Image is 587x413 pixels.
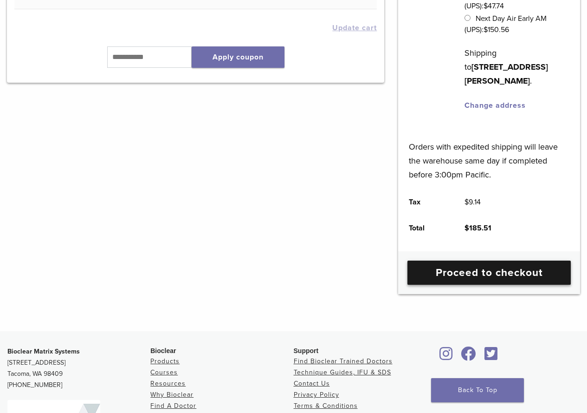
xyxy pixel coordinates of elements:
th: Total [398,215,454,241]
a: Find A Doctor [150,402,196,410]
span: Support [294,347,319,354]
bdi: 47.74 [484,1,504,11]
p: [STREET_ADDRESS] Tacoma, WA 98409 [PHONE_NUMBER] [7,346,150,391]
a: Products [150,357,180,365]
strong: Bioclear Matrix Systems [7,347,80,355]
a: Terms & Conditions [294,402,358,410]
button: Apply coupon [192,46,284,68]
a: Bioclear [481,352,501,361]
p: Shipping to . [464,46,569,88]
span: $ [484,1,488,11]
p: Orders with expedited shipping will leave the warehouse same day if completed before 3:00pm Pacific. [409,126,569,182]
button: Update cart [332,24,377,32]
a: Privacy Policy [294,391,339,399]
a: Bioclear [458,352,479,361]
th: Tax [398,189,454,215]
label: Next Day Air Early AM (UPS): [464,14,547,34]
a: Proceed to checkout [407,261,571,285]
span: $ [464,223,469,233]
a: Contact Us [294,380,330,387]
strong: [STREET_ADDRESS][PERSON_NAME] [464,62,548,86]
bdi: 150.56 [484,25,509,34]
bdi: 9.14 [464,197,481,207]
a: Technique Guides, IFU & SDS [294,368,391,376]
span: $ [464,197,469,207]
a: Why Bioclear [150,391,194,399]
span: $ [484,25,488,34]
span: Bioclear [150,347,176,354]
a: Courses [150,368,178,376]
a: Resources [150,380,186,387]
a: Bioclear [437,352,456,361]
a: Back To Top [431,378,524,402]
a: Change address [464,101,526,110]
bdi: 185.51 [464,223,491,233]
a: Find Bioclear Trained Doctors [294,357,393,365]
